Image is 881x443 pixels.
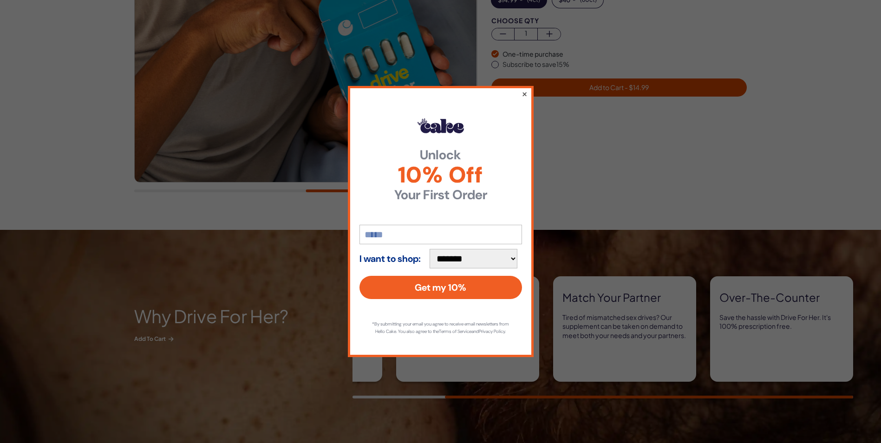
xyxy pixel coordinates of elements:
[359,189,522,202] strong: Your First Order
[439,328,471,334] a: Terms of Service
[479,328,505,334] a: Privacy Policy
[359,276,522,299] button: Get my 10%
[359,149,522,162] strong: Unlock
[359,164,522,186] span: 10% Off
[359,254,421,264] strong: I want to shop:
[418,118,464,133] img: Hello Cake
[369,320,513,335] p: *By submitting your email you agree to receive email newsletters from Hello Cake. You also agree ...
[521,88,527,99] button: ×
